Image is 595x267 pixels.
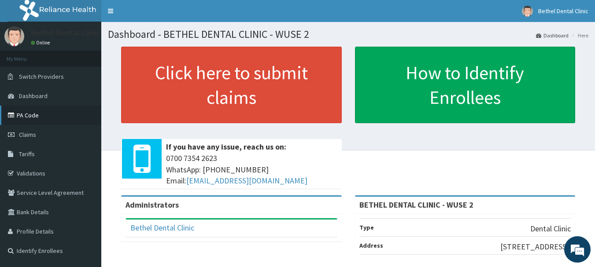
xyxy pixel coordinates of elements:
h1: Dashboard - BETHEL DENTAL CLINIC - WUSE 2 [108,29,588,40]
div: Minimize live chat window [144,4,166,26]
a: [EMAIL_ADDRESS][DOMAIN_NAME] [186,176,307,186]
img: User Image [522,6,533,17]
li: Here [569,32,588,39]
span: Dashboard [19,92,48,100]
b: If you have any issue, reach us on: [166,142,286,152]
p: [STREET_ADDRESS]. [500,241,571,252]
b: Type [359,223,374,231]
b: Address [359,241,383,249]
span: Switch Providers [19,73,64,80]
span: We're online! [51,78,122,167]
p: Dental Clinic [530,223,571,234]
a: Click here to submit claims [121,47,342,123]
img: d_794563401_company_1708531726252_794563401 [16,44,36,66]
div: Chat with us now [46,49,148,61]
img: User Image [4,26,24,46]
a: Bethel Dental Clinic [130,223,194,233]
a: Online [31,40,52,46]
b: Administrators [126,200,179,210]
a: How to Identify Enrollees [355,47,576,123]
span: Claims [19,131,36,139]
p: Bethel Dental Clinic [31,29,100,37]
span: Bethel Dental Clinic [538,7,588,15]
strong: BETHEL DENTAL CLINIC - WUSE 2 [359,200,473,210]
span: 0700 7354 2623 WhatsApp: [PHONE_NUMBER] Email: [166,153,337,187]
textarea: Type your message and hit 'Enter' [4,176,168,206]
span: Tariffs [19,150,35,158]
a: Dashboard [536,32,569,39]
